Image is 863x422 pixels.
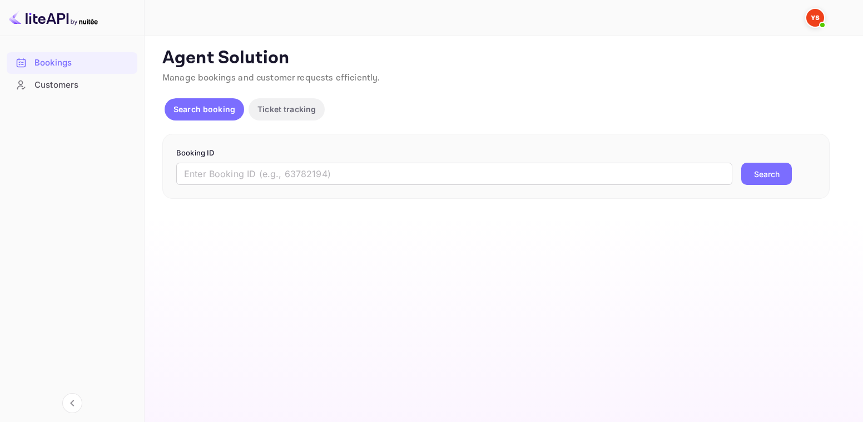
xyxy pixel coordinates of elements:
[176,163,732,185] input: Enter Booking ID (e.g., 63782194)
[257,103,316,115] p: Ticket tracking
[741,163,792,185] button: Search
[9,9,98,27] img: LiteAPI logo
[7,52,137,73] a: Bookings
[34,57,132,69] div: Bookings
[176,148,816,159] p: Booking ID
[7,74,137,96] div: Customers
[162,47,843,69] p: Agent Solution
[173,103,235,115] p: Search booking
[162,72,380,84] span: Manage bookings and customer requests efficiently.
[7,74,137,95] a: Customers
[7,52,137,74] div: Bookings
[806,9,824,27] img: Yandex Support
[34,79,132,92] div: Customers
[62,393,82,413] button: Collapse navigation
